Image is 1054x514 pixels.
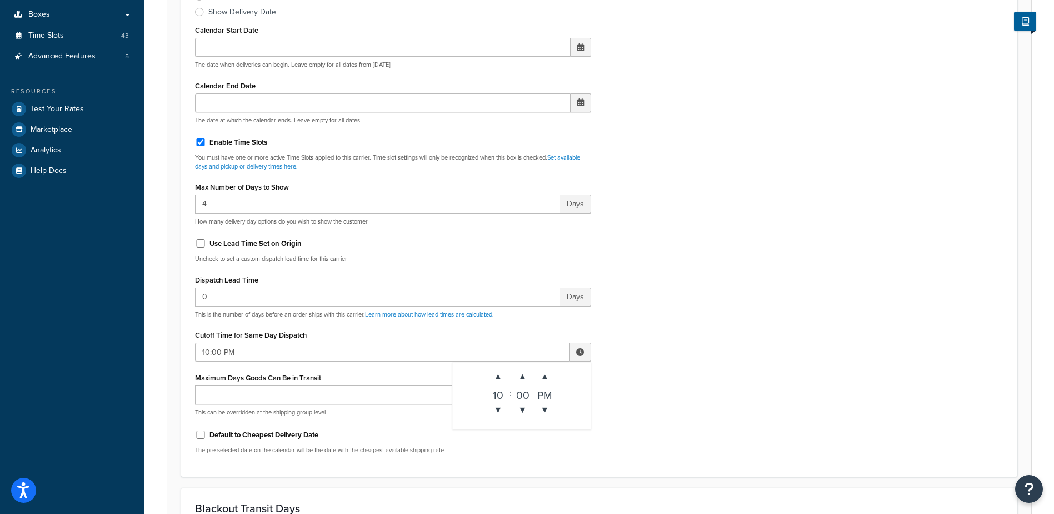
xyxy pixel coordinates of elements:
[121,31,129,41] span: 43
[195,446,591,454] p: The pre-selected date on the calendar will be the date with the cheapest available shipping rate
[8,87,136,96] div: Resources
[8,161,136,181] a: Help Docs
[512,388,534,399] div: 00
[560,288,591,307] span: Days
[8,46,136,67] a: Advanced Features5
[195,374,321,382] label: Maximum Days Goods Can Be in Transit
[195,331,307,339] label: Cutoff Time for Same Day Dispatch
[195,153,580,170] a: Set available days and pickup or delivery times here.
[31,105,84,114] span: Test Your Rates
[209,430,318,440] label: Default to Cheapest Delivery Date
[8,99,136,119] a: Test Your Rates
[195,26,258,34] label: Calendar Start Date
[195,116,591,125] p: The date at which the calendar ends. Leave empty for all dates
[31,125,72,135] span: Marketplace
[195,154,591,171] p: You must have one or more active Time Slots applied to this carrier. Time slot settings will only...
[209,137,267,147] label: Enable Time Slots
[365,310,494,319] a: Learn more about how lead times are calculated.
[1014,12,1036,31] button: Show Help Docs
[8,140,136,160] a: Analytics
[195,408,591,417] p: This can be overridden at the shipping group level
[512,365,534,388] span: ▲
[487,399,509,421] span: ▼
[125,52,129,61] span: 5
[195,82,256,90] label: Calendar End Date
[28,31,64,41] span: Time Slots
[512,399,534,421] span: ▼
[8,26,136,46] a: Time Slots43
[8,120,136,140] a: Marketplace
[195,183,289,191] label: Max Number of Days to Show
[208,7,276,18] div: Show Delivery Date
[28,52,96,61] span: Advanced Features
[534,399,556,421] span: ▼
[487,388,509,399] div: 10
[28,10,50,19] span: Boxes
[209,239,302,249] label: Use Lead Time Set on Origin
[8,4,136,25] a: Boxes
[195,61,591,69] p: The date when deliveries can begin. Leave empty for all dates from [DATE]
[8,26,136,46] li: Time Slots
[487,365,509,388] span: ▲
[195,310,591,319] p: This is the number of days before an order ships with this carrier.
[534,388,556,399] div: PM
[195,276,258,284] label: Dispatch Lead Time
[31,146,61,155] span: Analytics
[534,365,556,388] span: ▲
[195,255,591,263] p: Uncheck to set a custom dispatch lead time for this carrier
[31,166,67,176] span: Help Docs
[509,365,512,421] div: :
[560,195,591,214] span: Days
[1015,475,1043,503] button: Open Resource Center
[195,218,591,226] p: How many delivery day options do you wish to show the customer
[8,46,136,67] li: Advanced Features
